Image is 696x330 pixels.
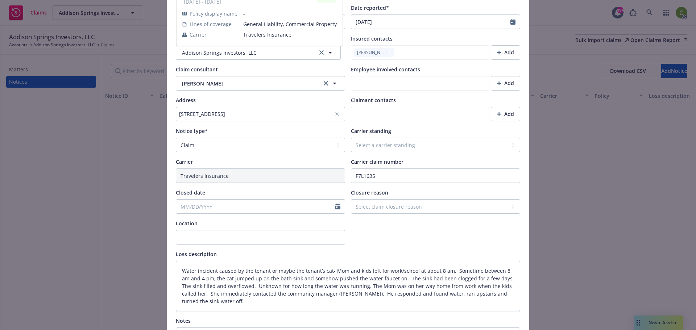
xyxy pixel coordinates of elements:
[176,76,345,91] button: [PERSON_NAME]clear selection
[176,66,218,73] span: Claim consultant
[190,20,232,28] span: Lines of coverage
[351,158,403,165] span: Carrier claim number
[351,66,420,73] span: Employee involved contacts
[176,97,196,104] span: Address
[491,45,520,60] button: Add
[176,158,193,165] span: Carrier
[243,10,337,17] span: -
[176,45,341,60] button: Addison Springs Investors, LLCclear selection
[182,80,315,87] span: [PERSON_NAME]
[176,220,198,227] span: Location
[351,35,393,42] span: Insured contacts
[317,48,326,57] a: clear selection
[176,189,205,196] span: Closed date
[335,204,340,209] svg: Calendar
[322,79,330,88] a: clear selection
[176,107,345,121] button: [STREET_ADDRESS]
[176,200,335,213] input: MM/DD/YYYY
[510,19,515,25] svg: Calendar
[190,10,237,17] span: Policy display name
[243,20,337,28] span: General Liability, Commercial Property
[351,128,391,134] span: Carrier standing
[491,76,520,91] button: Add
[351,15,510,29] input: MM/DD/YYYY
[176,251,217,258] span: Loss description
[351,4,389,11] span: Date reported*
[179,110,335,118] div: [STREET_ADDRESS]
[176,261,520,311] textarea: Water incident caused by the tenant or maybe the tenant’s cat- Mom and kids left for work/school ...
[497,76,514,90] div: Add
[357,49,384,56] span: [PERSON_NAME]
[491,107,520,121] button: Add
[351,97,396,104] span: Claimant contacts
[190,31,207,38] span: Carrier
[351,189,388,196] span: Closure reason
[182,49,257,57] span: Addison Springs Investors, LLC
[176,317,191,324] span: Notes
[497,107,514,121] div: Add
[497,46,514,59] div: Add
[243,31,337,38] span: Travelers Insurance
[176,128,208,134] span: Notice type*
